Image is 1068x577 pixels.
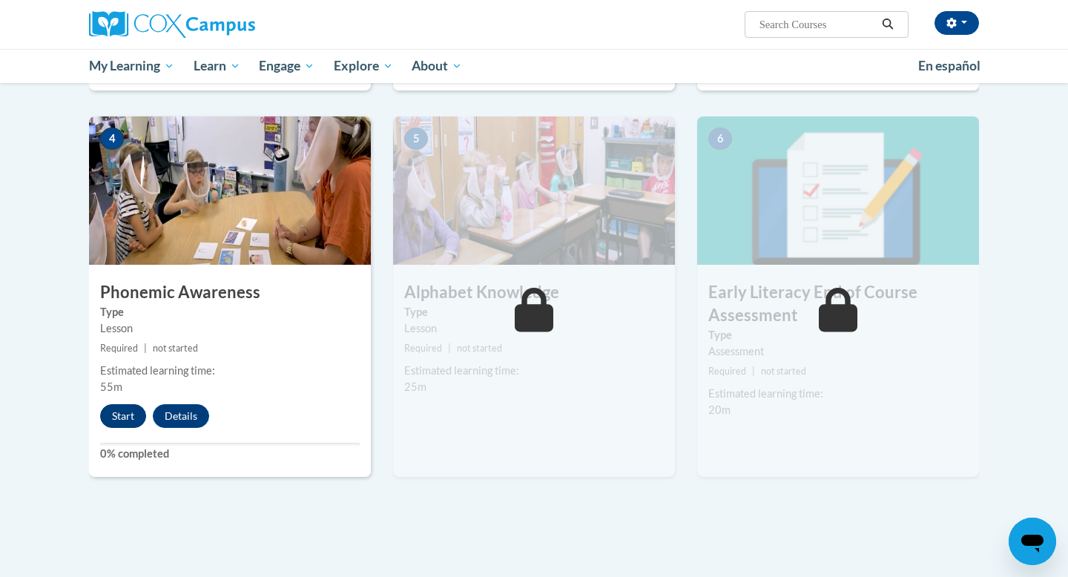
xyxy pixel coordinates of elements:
span: 55m [100,380,122,393]
span: Explore [334,57,393,75]
span: Engage [259,57,314,75]
div: Lesson [100,320,360,337]
div: Lesson [404,320,664,337]
button: Details [153,404,209,428]
img: Course Image [697,116,979,265]
span: Required [404,343,442,354]
span: not started [761,366,806,377]
span: Learn [194,57,240,75]
a: Engage [249,49,324,83]
img: Course Image [89,116,371,265]
span: 4 [100,128,124,150]
span: About [412,57,462,75]
div: Estimated learning time: [708,386,968,402]
label: Type [404,304,664,320]
a: Learn [184,49,250,83]
iframe: Button to launch messaging window [1009,518,1056,565]
a: Explore [324,49,403,83]
div: Estimated learning time: [100,363,360,379]
span: not started [457,343,502,354]
span: En español [918,58,980,73]
span: Required [708,366,746,377]
span: Required [100,343,138,354]
button: Account Settings [934,11,979,35]
img: Cox Campus [89,11,255,38]
span: 20m [708,403,731,416]
a: About [403,49,472,83]
button: Start [100,404,146,428]
span: 5 [404,128,428,150]
span: My Learning [89,57,174,75]
a: Cox Campus [89,11,371,38]
div: Estimated learning time: [404,363,664,379]
span: | [448,343,451,354]
input: Search Courses [758,16,877,33]
div: Assessment [708,343,968,360]
span: 6 [708,128,732,150]
img: Course Image [393,116,675,265]
span: | [752,366,755,377]
h3: Early Literacy End of Course Assessment [697,281,979,327]
label: 0% completed [100,446,360,462]
h3: Phonemic Awareness [89,281,371,304]
a: En español [909,50,990,82]
label: Type [100,304,360,320]
a: My Learning [79,49,184,83]
h3: Alphabet Knowledge [393,281,675,304]
div: Main menu [67,49,1001,83]
label: Type [708,327,968,343]
span: not started [153,343,198,354]
span: 25m [404,380,426,393]
button: Search [877,16,899,33]
span: | [144,343,147,354]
